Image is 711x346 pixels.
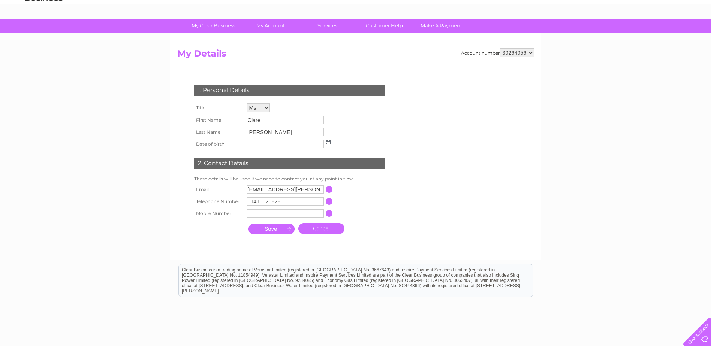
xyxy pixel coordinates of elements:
a: Services [296,19,358,33]
a: Blog [646,32,657,37]
a: Water [579,32,593,37]
div: 1. Personal Details [194,85,385,96]
img: ... [326,140,331,146]
input: Submit [248,224,295,234]
a: Make A Payment [410,19,472,33]
th: Title [192,101,245,114]
th: Mobile Number [192,207,245,219]
a: 0333 014 3131 [570,4,621,13]
div: Clear Business is a trading name of Verastar Limited (registered in [GEOGRAPHIC_DATA] No. 3667643... [179,4,533,36]
h2: My Details [177,48,534,63]
div: Account number [461,48,534,57]
a: Telecoms [619,32,641,37]
td: These details will be used if we need to contact you at any point in time. [192,174,387,183]
th: Email [192,183,245,195]
a: Contact [661,32,680,37]
a: Energy [598,32,614,37]
th: Date of birth [192,138,245,150]
a: Customer Help [353,19,415,33]
a: My Clear Business [183,19,244,33]
th: Last Name [192,126,245,138]
input: Information [326,210,333,217]
a: Log out [686,32,704,37]
a: My Account [239,19,301,33]
input: Information [326,198,333,205]
input: Information [326,186,333,193]
a: Cancel [298,223,344,234]
th: Telephone Number [192,195,245,207]
img: logo.png [25,19,63,42]
th: First Name [192,114,245,126]
div: 2. Contact Details [194,158,385,169]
